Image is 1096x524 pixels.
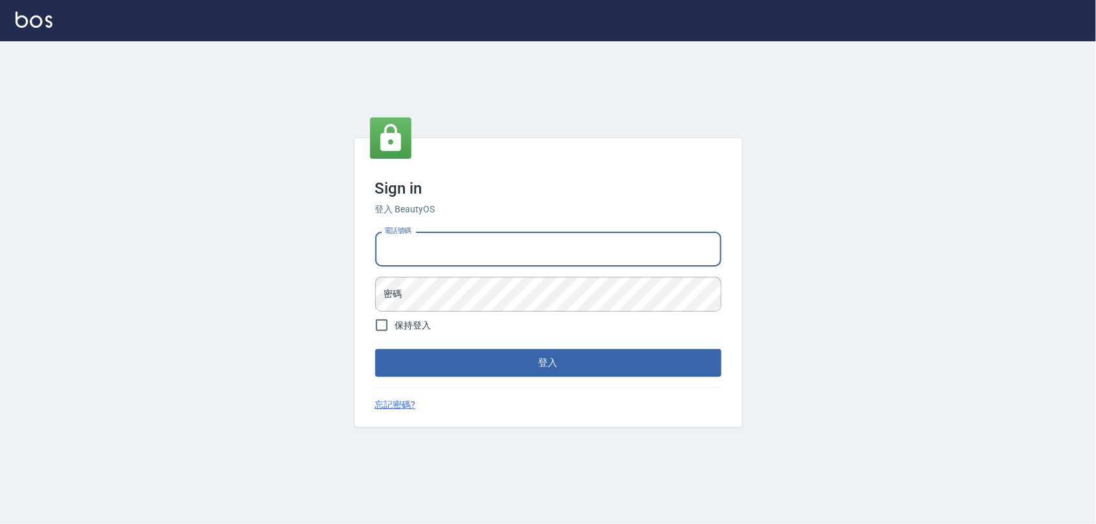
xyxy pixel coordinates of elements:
label: 電話號碼 [384,226,411,236]
h6: 登入 BeautyOS [375,203,721,216]
img: Logo [16,12,52,28]
h3: Sign in [375,179,721,197]
a: 忘記密碼? [375,398,416,412]
button: 登入 [375,349,721,376]
span: 保持登入 [395,319,431,332]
